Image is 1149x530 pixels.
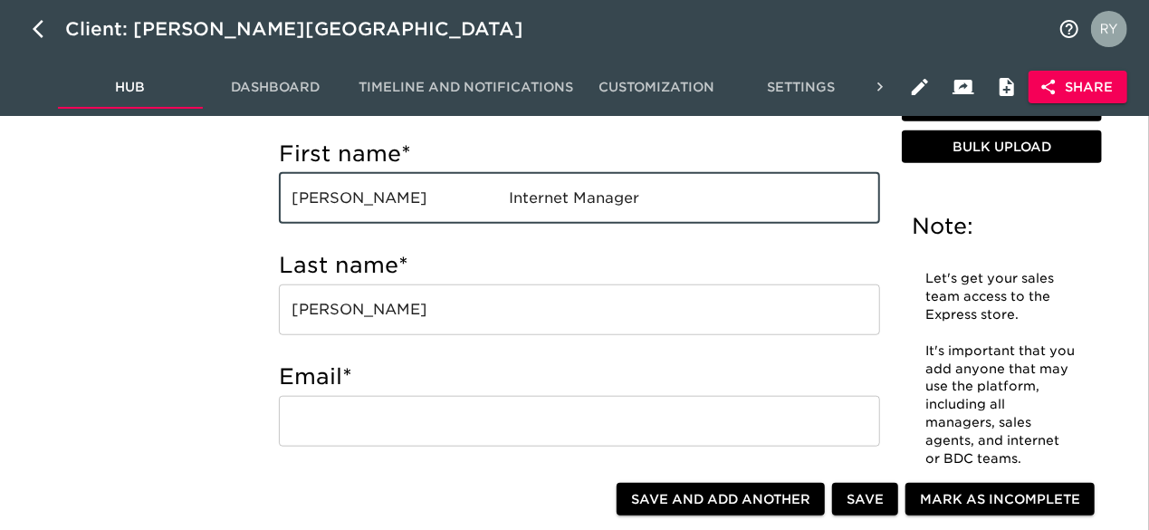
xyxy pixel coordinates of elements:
p: Let's get your sales team access to the Express store. [926,270,1077,324]
span: Dashboard [214,76,337,99]
h5: Email [279,362,880,391]
span: Share [1043,76,1113,99]
button: Client View [942,65,985,109]
button: Internal Notes and Comments [985,65,1029,109]
button: Share [1029,71,1127,104]
p: It's important that you add anyone that may use the platform, including all managers, sales agent... [926,342,1077,468]
h5: First name [279,140,880,169]
button: notifications [1048,7,1091,51]
h5: Note: [913,213,1091,242]
span: Timeline and Notifications [359,76,573,99]
img: Profile [1091,11,1127,47]
span: Settings [740,76,863,99]
span: Save [847,488,884,511]
span: Hub [69,76,192,99]
button: Mark as Incomplete [905,483,1095,516]
span: Mark as Incomplete [920,488,1080,511]
h5: Last name [279,251,880,280]
button: Save [832,483,898,516]
button: Edit Hub [898,65,942,109]
span: Customization [595,76,718,99]
span: Save and Add Another [631,488,810,511]
div: Client: [PERSON_NAME][GEOGRAPHIC_DATA] [65,14,549,43]
button: Save and Add Another [617,483,825,516]
button: Bulk Upload [902,130,1102,164]
span: Bulk Upload [909,136,1095,159]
